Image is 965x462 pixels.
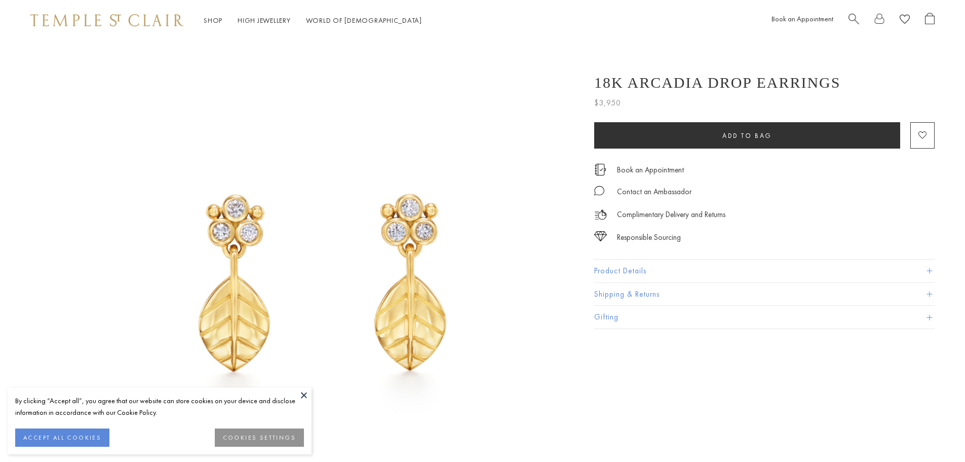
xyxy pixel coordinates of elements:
span: Add to bag [722,131,772,140]
img: MessageIcon-01_2.svg [594,186,604,196]
a: High JewelleryHigh Jewellery [238,16,291,25]
iframe: Gorgias live chat messenger [914,414,955,452]
button: COOKIES SETTINGS [215,429,304,447]
button: Gifting [594,306,935,329]
h1: 18K Arcadia Drop Earrings [594,74,840,91]
p: Complimentary Delivery and Returns [617,208,725,221]
a: View Wishlist [900,13,910,28]
a: World of [DEMOGRAPHIC_DATA]World of [DEMOGRAPHIC_DATA] [306,16,422,25]
div: Contact an Ambassador [617,186,691,198]
a: Book an Appointment [771,14,833,23]
a: ShopShop [204,16,222,25]
a: Book an Appointment [617,164,684,175]
a: Open Shopping Bag [925,13,935,28]
button: ACCEPT ALL COOKIES [15,429,109,447]
img: icon_sourcing.svg [594,231,607,241]
nav: Main navigation [204,14,422,27]
a: Search [848,13,859,28]
div: By clicking “Accept all”, you agree that our website can store cookies on your device and disclos... [15,395,304,418]
img: icon_delivery.svg [594,208,607,221]
button: Add to bag [594,122,900,149]
span: $3,950 [594,96,621,110]
div: Responsible Sourcing [617,231,681,244]
button: Shipping & Returns [594,283,935,306]
img: Temple St. Clair [30,14,183,26]
button: Product Details [594,260,935,282]
img: icon_appointment.svg [594,164,606,175]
